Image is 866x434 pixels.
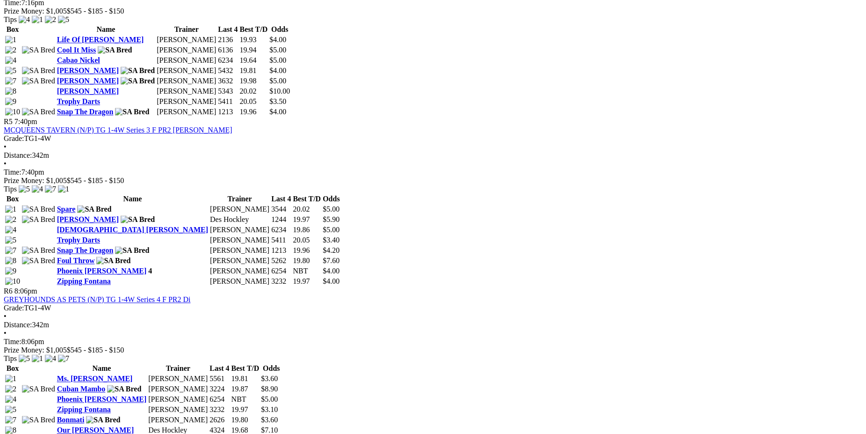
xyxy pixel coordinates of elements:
span: • [4,329,7,337]
td: [PERSON_NAME] [209,277,270,286]
span: Time: [4,168,22,176]
img: SA Bred [22,257,55,265]
td: 5561 [209,374,230,383]
span: $5.00 [269,77,286,85]
td: [PERSON_NAME] [148,405,208,414]
span: $4.00 [269,36,286,44]
div: TG1-4W [4,134,862,143]
td: 1244 [271,215,291,224]
span: Box [7,25,19,33]
td: 19.96 [239,107,268,117]
img: SA Bred [22,215,55,224]
td: 5343 [217,87,238,96]
img: 2 [5,46,16,54]
img: SA Bred [98,46,132,54]
a: Cuban Mambo [57,385,106,393]
img: SA Bred [107,385,141,393]
td: NBT [231,395,260,404]
span: $5.00 [269,46,286,54]
th: Odds [260,364,282,373]
td: 2626 [209,415,230,425]
img: 1 [5,205,16,213]
span: $3.40 [323,236,339,244]
td: [PERSON_NAME] [156,35,216,44]
td: 19.98 [239,76,268,86]
a: Cabao Nickel [57,56,100,64]
img: SA Bred [22,246,55,255]
span: $3.60 [261,375,278,383]
span: • [4,312,7,320]
img: 7 [5,77,16,85]
td: 19.96 [292,246,321,255]
th: Last 4 [217,25,238,34]
img: 4 [19,15,30,24]
td: 5262 [271,256,291,265]
img: SA Bred [22,385,55,393]
img: 9 [5,97,16,106]
td: 19.94 [239,45,268,55]
img: 7 [5,246,16,255]
td: 19.80 [231,415,260,425]
span: Distance: [4,151,32,159]
img: 2 [5,215,16,224]
td: 20.05 [239,97,268,106]
span: Box [7,364,19,372]
a: [PERSON_NAME] [57,87,119,95]
span: $545 - $185 - $150 [67,177,124,184]
img: SA Bred [96,257,130,265]
td: 5432 [217,66,238,75]
th: Name [57,364,147,373]
td: [PERSON_NAME] [156,56,216,65]
span: $10.00 [269,87,290,95]
td: 20.05 [292,235,321,245]
span: Tips [4,15,17,23]
td: 6254 [271,266,291,276]
td: [PERSON_NAME] [156,45,216,55]
img: 4 [5,56,16,65]
span: Tips [4,185,17,193]
th: Name [57,194,209,204]
img: 5 [58,15,69,24]
img: 1 [5,375,16,383]
img: 2 [5,385,16,393]
td: 6254 [209,395,230,404]
img: 1 [5,36,16,44]
td: 3224 [209,384,230,394]
td: [PERSON_NAME] [148,374,208,383]
td: 19.64 [239,56,268,65]
a: Our [PERSON_NAME] [57,426,134,434]
td: [PERSON_NAME] [209,266,270,276]
img: SA Bred [121,77,155,85]
img: SA Bred [22,77,55,85]
img: 1 [32,354,43,363]
span: Tips [4,354,17,362]
td: 19.93 [239,35,268,44]
span: $3.50 [269,97,286,105]
td: 2136 [217,35,238,44]
td: 19.97 [292,215,321,224]
td: 3232 [271,277,291,286]
img: 5 [19,354,30,363]
td: 19.81 [231,374,260,383]
td: 3632 [217,76,238,86]
span: Time: [4,338,22,346]
span: $545 - $185 - $150 [67,346,124,354]
div: 342m [4,151,862,160]
a: Zipping Fontana [57,405,111,413]
th: Best T/D [231,364,260,373]
td: 19.80 [292,256,321,265]
img: 8 [5,257,16,265]
span: 4 [148,267,152,275]
span: $5.90 [323,215,339,223]
td: [PERSON_NAME] [156,97,216,106]
span: $5.00 [323,226,339,234]
span: R5 [4,118,13,125]
a: Cool It Miss [57,46,96,54]
span: R6 [4,287,13,295]
span: Box [7,195,19,203]
td: [PERSON_NAME] [148,384,208,394]
img: 9 [5,267,16,275]
td: 19.97 [231,405,260,414]
th: Name [57,25,156,34]
span: $5.00 [269,56,286,64]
